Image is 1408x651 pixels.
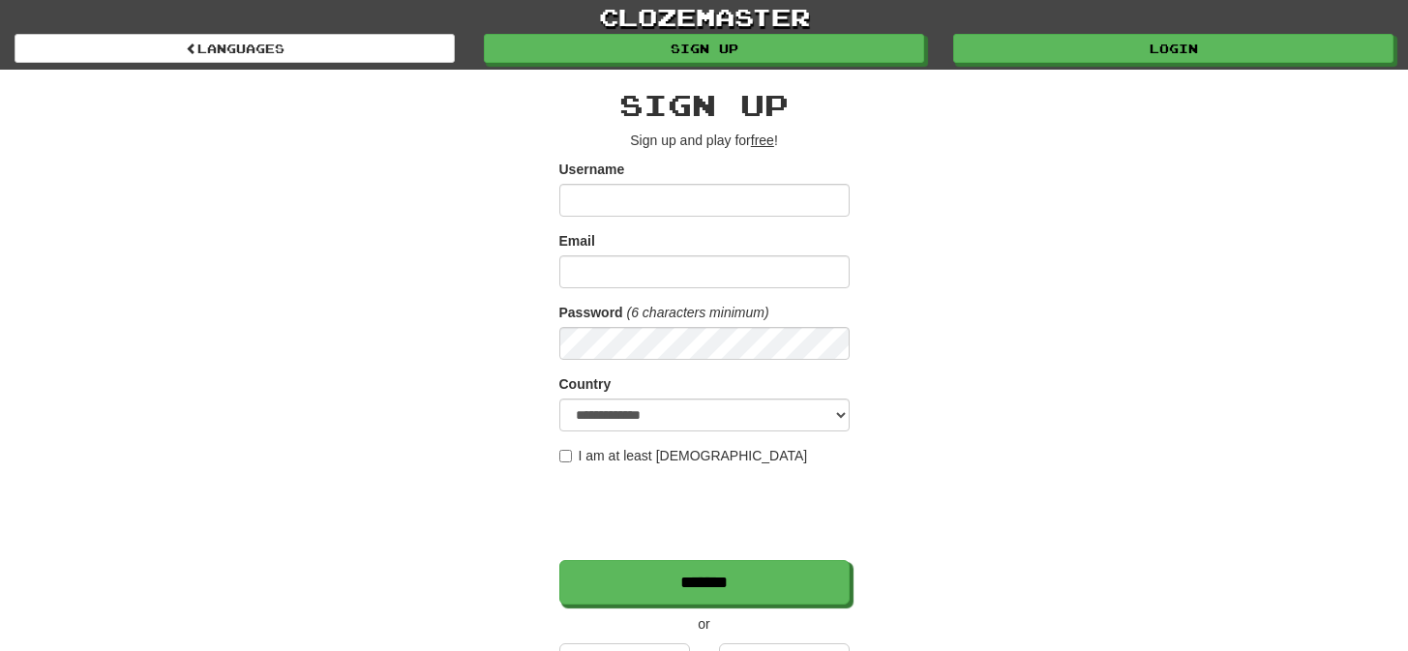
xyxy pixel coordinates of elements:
[15,34,455,63] a: Languages
[484,34,924,63] a: Sign up
[559,160,625,179] label: Username
[751,133,774,148] u: free
[627,305,769,320] em: (6 characters minimum)
[559,475,854,550] iframe: reCAPTCHA
[559,131,850,150] p: Sign up and play for !
[559,374,612,394] label: Country
[559,446,808,465] label: I am at least [DEMOGRAPHIC_DATA]
[953,34,1393,63] a: Login
[559,614,850,634] p: or
[559,231,595,251] label: Email
[559,303,623,322] label: Password
[559,89,850,121] h2: Sign up
[559,450,572,462] input: I am at least [DEMOGRAPHIC_DATA]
